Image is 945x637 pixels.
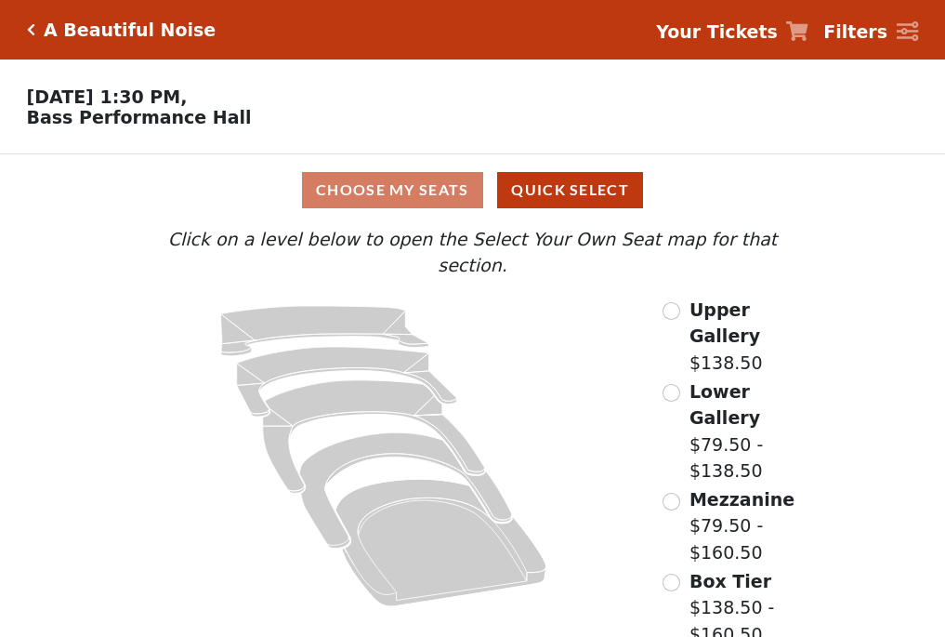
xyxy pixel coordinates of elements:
[823,21,887,42] strong: Filters
[27,23,35,36] a: Click here to go back to filters
[689,381,760,429] span: Lower Gallery
[131,226,813,279] p: Click on a level below to open the Select Your Own Seat map for that section.
[689,486,814,566] label: $79.50 - $160.50
[221,306,429,356] path: Upper Gallery - Seats Available: 261
[689,299,760,347] span: Upper Gallery
[823,19,918,46] a: Filters
[689,571,771,591] span: Box Tier
[656,21,778,42] strong: Your Tickets
[689,378,814,484] label: $79.50 - $138.50
[336,479,547,606] path: Orchestra / Parterre Circle - Seats Available: 24
[497,172,643,208] button: Quick Select
[689,489,794,510] span: Mezzanine
[44,20,216,41] h5: A Beautiful Noise
[237,347,457,417] path: Lower Gallery - Seats Available: 14
[656,19,808,46] a: Your Tickets
[689,297,814,377] label: $138.50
